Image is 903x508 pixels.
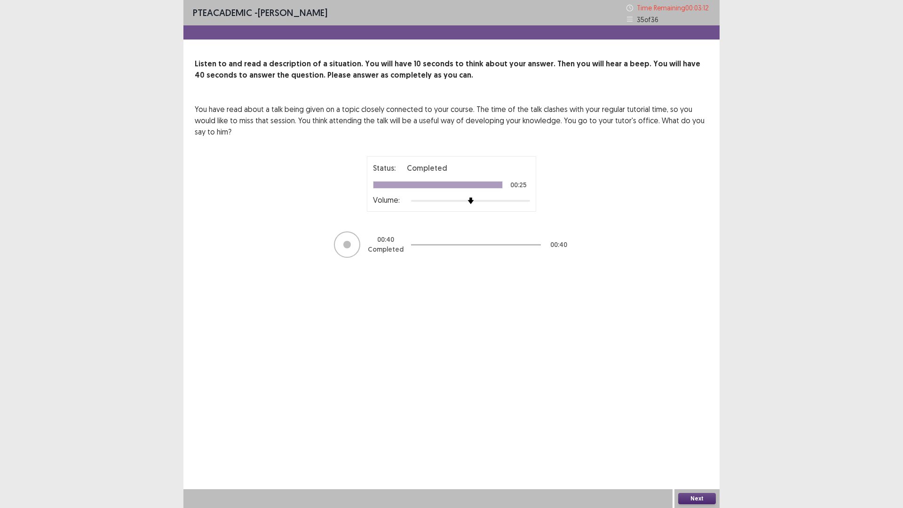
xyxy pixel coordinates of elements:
p: 35 of 36 [637,15,658,24]
p: 00 : 40 [550,240,567,250]
p: Time Remaining 00 : 03 : 12 [637,3,710,13]
p: You have read about a talk being given on a topic closely connected to your course. The time of t... [195,103,708,137]
p: Completed [368,245,404,254]
p: Completed [407,162,447,174]
p: - [PERSON_NAME] [193,6,327,20]
p: 00:25 [510,182,527,188]
img: arrow-thumb [467,198,474,204]
p: Volume: [373,194,400,206]
p: 00 : 40 [377,235,394,245]
button: Next [678,493,716,504]
span: PTE academic [193,7,252,18]
p: Listen to and read a description of a situation. You will have 10 seconds to think about your ans... [195,58,708,81]
p: Status: [373,162,396,174]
